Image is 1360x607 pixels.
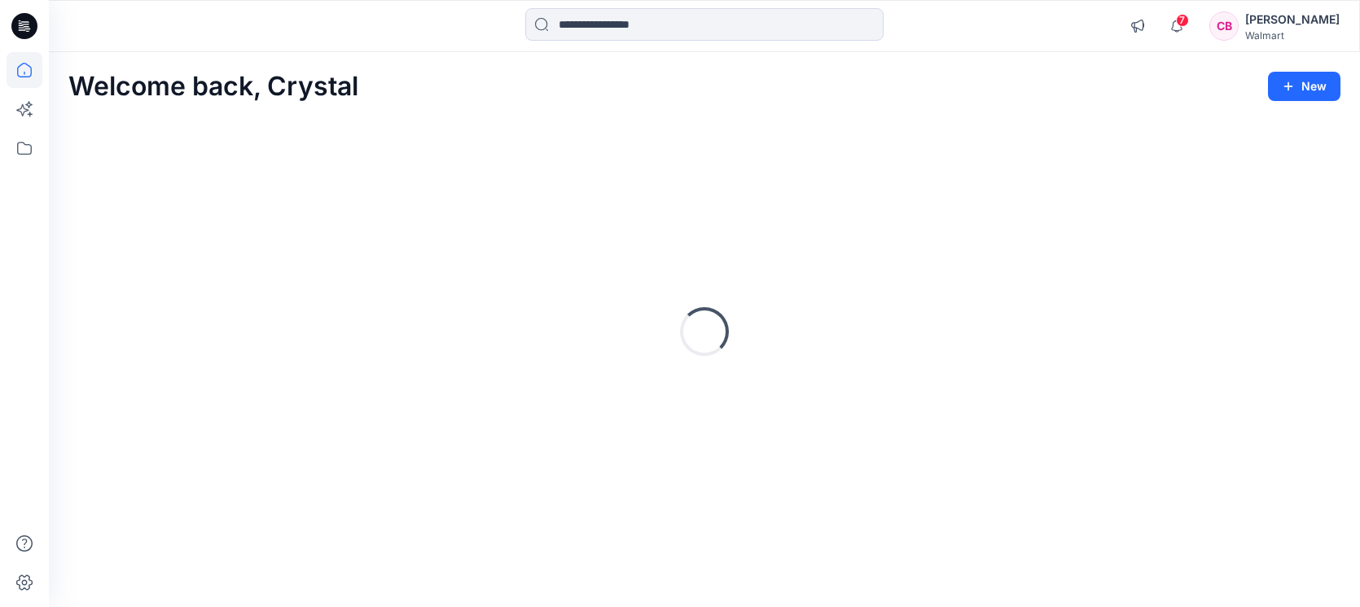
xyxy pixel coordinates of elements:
[1176,14,1189,27] span: 7
[1245,29,1340,42] div: Walmart
[1245,10,1340,29] div: [PERSON_NAME]
[68,72,358,102] h2: Welcome back, Crystal
[1209,11,1239,41] div: CB
[1268,72,1340,101] button: New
